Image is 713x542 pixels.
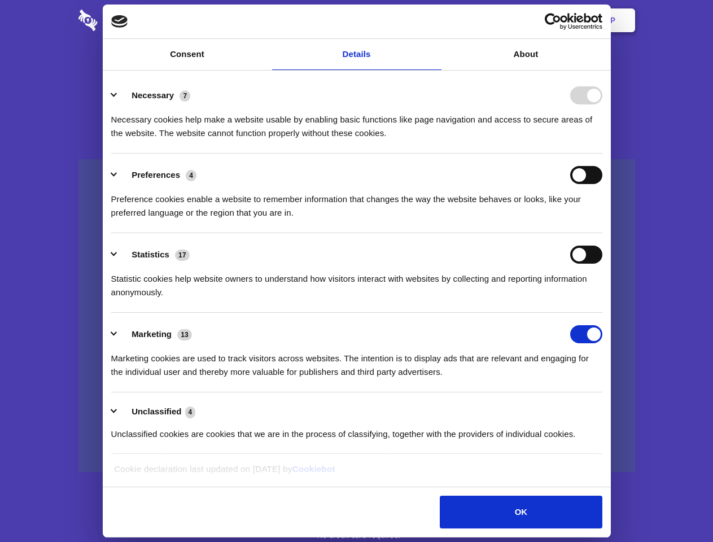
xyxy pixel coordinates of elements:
label: Statistics [132,250,169,259]
img: logo-wordmark-white-trans-d4663122ce5f474addd5e946df7df03e33cb6a1c49d2221995e7729f52c070b2.svg [78,10,175,31]
a: Pricing [331,3,380,38]
div: Marketing cookies are used to track visitors across websites. The intention is to display ads tha... [111,343,602,379]
span: 4 [185,406,196,418]
div: Preference cookies enable a website to remember information that changes the way the website beha... [111,184,602,220]
a: Consent [103,39,272,70]
span: 4 [186,170,196,181]
label: Necessary [132,90,174,100]
img: logo [111,15,128,28]
h4: Auto-redaction of sensitive data, encrypted data sharing and self-destructing private chats. Shar... [78,103,635,140]
div: Unclassified cookies are cookies that we are in the process of classifying, together with the pro... [111,419,602,441]
button: OK [440,496,602,528]
h1: Eliminate Slack Data Loss. [78,51,635,91]
button: Statistics (17) [111,246,197,264]
div: Necessary cookies help make a website usable by enabling basic functions like page navigation and... [111,104,602,140]
button: Unclassified (4) [111,405,203,419]
div: Statistic cookies help website owners to understand how visitors interact with websites by collec... [111,264,602,299]
button: Marketing (13) [111,325,199,343]
span: 17 [175,250,190,261]
a: Usercentrics Cookiebot - opens in a new window [504,13,602,30]
a: Contact [458,3,510,38]
label: Marketing [132,329,172,339]
label: Preferences [132,170,180,180]
a: Cookiebot [292,464,335,474]
a: About [441,39,611,70]
span: 7 [180,90,190,102]
a: Login [512,3,561,38]
button: Preferences (4) [111,166,204,184]
button: Necessary (7) [111,86,198,104]
a: Wistia video thumbnail [78,159,635,473]
iframe: Drift Widget Chat Controller [657,486,699,528]
a: Details [272,39,441,70]
div: Cookie declaration last updated on [DATE] by [106,462,607,484]
span: 13 [177,329,192,340]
